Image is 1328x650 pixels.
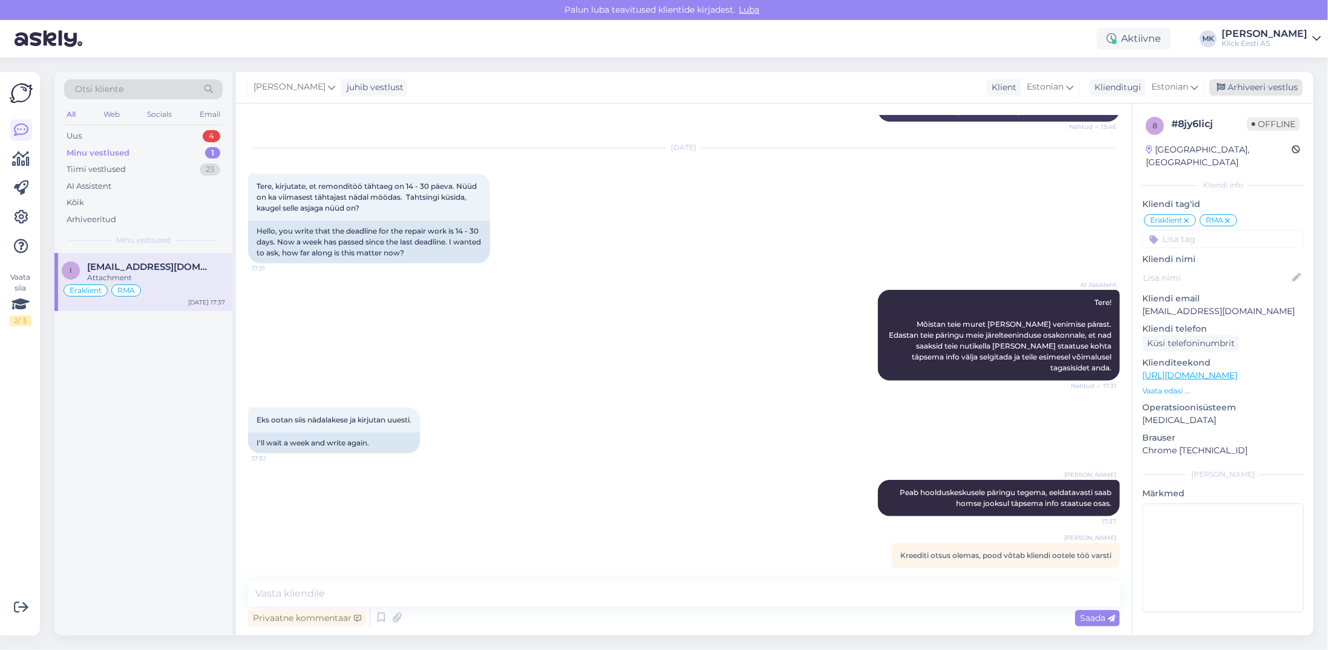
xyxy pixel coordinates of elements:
span: Offline [1247,117,1300,131]
p: Vaata edasi ... [1142,386,1304,396]
a: [PERSON_NAME]Klick Eesti AS [1222,29,1321,48]
input: Lisa tag [1142,230,1304,248]
span: [PERSON_NAME] [1064,533,1116,542]
div: [PERSON_NAME] [1142,469,1304,480]
span: [PERSON_NAME] [1064,470,1116,479]
div: Küsi telefoninumbrit [1142,335,1240,352]
div: 2 / 3 [10,315,31,326]
p: Operatsioonisüsteem [1142,401,1304,414]
span: Eraklient [1150,217,1182,224]
p: Klienditeekond [1142,356,1304,369]
div: Klick Eesti AS [1222,39,1307,48]
p: Kliendi nimi [1142,253,1304,266]
div: Email [197,107,223,122]
span: Privaatne kommentaar | 9:05 [1030,569,1116,578]
div: 4 [203,130,220,142]
span: Minu vestlused [116,235,171,246]
span: Otsi kliente [75,83,123,96]
div: Uus [67,130,82,142]
div: [DATE] 17:37 [188,298,225,307]
div: All [64,107,78,122]
p: Kliendi email [1142,292,1304,305]
div: AI Assistent [67,180,111,192]
div: Minu vestlused [67,147,129,159]
span: Nähtud ✓ 17:31 [1071,381,1116,390]
div: [DATE] [248,142,1120,153]
span: AI Assistent [1071,280,1116,289]
div: MK [1200,30,1217,47]
span: Eraklient [70,287,102,294]
div: Tiimi vestlused [67,163,126,176]
p: Märkmed [1142,487,1304,500]
p: Chrome [TECHNICAL_ID] [1142,444,1304,457]
div: Aktiivne [1097,28,1171,50]
span: RMA [1206,217,1223,224]
div: Kõik [67,197,84,209]
span: [PERSON_NAME] [253,80,325,94]
div: Klienditugi [1090,81,1141,94]
div: Attachment [87,272,225,283]
p: [MEDICAL_DATA] [1142,414,1304,427]
div: Arhiveeri vestlus [1209,79,1303,96]
span: Eks ootan siis nädalakese ja kirjutan uuesti. [257,415,411,424]
span: Nähtud ✓ 15:46 [1069,122,1116,131]
span: Tere! Mõistan teie muret [PERSON_NAME] venimise pärast. Edastan teie päringu meie järelteeninduse... [889,298,1113,372]
div: juhib vestlust [342,81,404,94]
div: 1 [205,147,220,159]
input: Lisa nimi [1143,271,1290,284]
span: Estonian [1151,80,1188,94]
span: 8 [1153,121,1157,130]
span: Estonian [1027,80,1064,94]
div: Vaata siia [10,272,31,326]
p: Brauser [1142,432,1304,444]
p: Kliendi tag'id [1142,198,1304,211]
div: Kliendi info [1142,180,1304,191]
span: 17:31 [252,264,297,273]
div: # 8jy6licj [1171,117,1247,131]
div: I'll wait a week and write again. [248,433,420,453]
div: Arhiveeritud [67,214,116,226]
span: Kreediti otsus olemas, pood võtab kliendi ootele töö varsti [900,551,1111,560]
span: Peab hoolduskeskusele päringu tegema, eeldatavasti saab homse jooksul täpsema info staatuse osas. [900,488,1113,508]
div: Privaatne kommentaar [248,610,366,626]
div: Klient [987,81,1016,94]
span: Luba [736,4,764,15]
span: RMA [117,287,135,294]
div: Socials [145,107,174,122]
div: [GEOGRAPHIC_DATA], [GEOGRAPHIC_DATA] [1146,143,1292,169]
p: [EMAIL_ADDRESS][DOMAIN_NAME] [1142,305,1304,318]
span: 17:37 [1071,517,1116,526]
span: i [70,266,72,275]
span: Tere, kirjutate, et remonditöö tähtaeg on 14 - 30 päeva. Nüüd on ka viimasest tähtajast nädal möö... [257,182,479,212]
span: ireneschifrin21@gmail.com [87,261,213,272]
div: [PERSON_NAME] [1222,29,1307,39]
a: [URL][DOMAIN_NAME] [1142,370,1237,381]
div: 23 [200,163,220,176]
p: Kliendi telefon [1142,323,1304,335]
span: 17:32 [252,454,297,463]
img: Askly Logo [10,82,33,105]
div: Hello, you write that the deadline for the repair work is 14 - 30 days. Now a week has passed sin... [248,221,490,263]
span: Saada [1080,612,1115,623]
div: Web [101,107,122,122]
